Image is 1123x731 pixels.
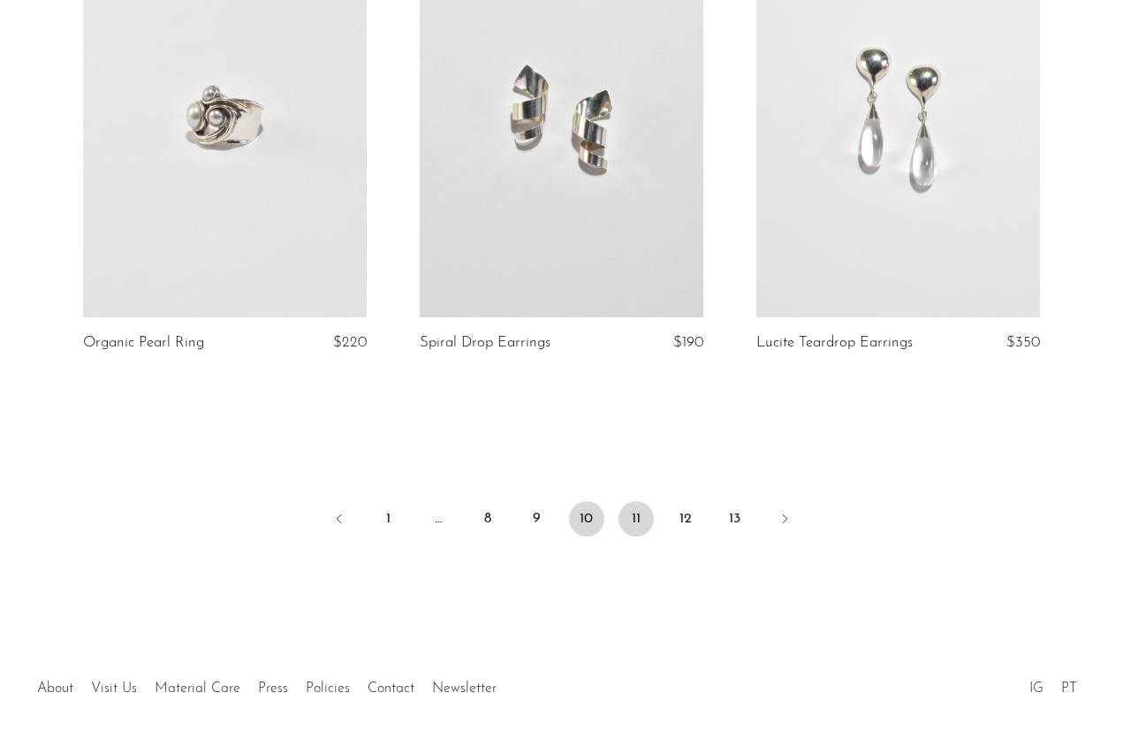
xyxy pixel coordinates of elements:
a: Next [767,501,802,540]
ul: Quick links [28,667,505,701]
a: Visit Us [91,682,137,696]
a: Previous [322,501,357,540]
span: $350 [1006,335,1040,350]
a: Policies [306,682,350,696]
a: 1 [371,501,406,537]
a: 13 [717,501,753,537]
a: 11 [618,501,654,537]
a: 8 [470,501,505,537]
a: 9 [520,501,555,537]
a: Lucite Teardrop Earrings [756,335,913,351]
span: $190 [673,335,703,350]
a: Spiral Drop Earrings [420,335,550,351]
span: … [421,501,456,537]
a: About [37,682,73,696]
a: 12 [668,501,703,537]
a: Press [258,682,288,696]
span: $220 [333,335,367,350]
span: 10 [569,501,604,537]
a: IG [1029,682,1043,696]
a: Contact [368,682,414,696]
a: Material Care [155,682,240,696]
a: PT [1061,682,1077,696]
ul: Social Medias [1021,667,1086,701]
a: Organic Pearl Ring [83,335,204,351]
